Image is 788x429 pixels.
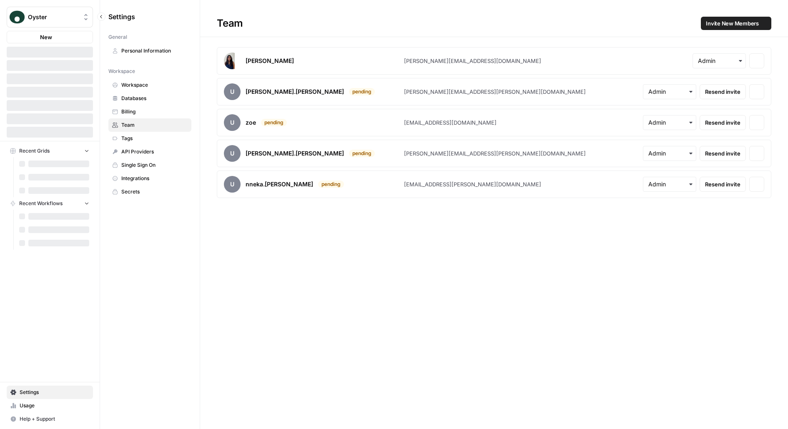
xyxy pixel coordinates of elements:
button: New [7,31,93,43]
button: Resend invite [700,146,746,161]
div: [EMAIL_ADDRESS][DOMAIN_NAME] [404,118,497,127]
span: Resend invite [705,180,740,188]
a: Workspace [108,78,191,92]
span: u [224,83,241,100]
a: API Providers [108,145,191,158]
span: Settings [20,389,89,396]
span: Recent Grids [19,147,50,155]
a: Single Sign On [108,158,191,172]
span: Workspace [108,68,135,75]
button: Help + Support [7,412,93,426]
span: Billing [121,108,188,115]
input: Admin [648,180,691,188]
button: Recent Grids [7,145,93,157]
a: Usage [7,399,93,412]
span: API Providers [121,148,188,156]
input: Admin [648,118,691,127]
a: Databases [108,92,191,105]
span: Invite New Members [706,19,759,28]
div: pending [349,88,375,95]
input: Admin [648,149,691,158]
span: Personal Information [121,47,188,55]
span: u [224,176,241,193]
span: Integrations [121,175,188,182]
div: pending [261,119,287,126]
span: Help + Support [20,415,89,423]
span: Oyster [28,13,78,21]
button: Resend invite [700,115,746,130]
span: Team [121,121,188,129]
div: [PERSON_NAME] [246,57,294,65]
div: [PERSON_NAME][EMAIL_ADDRESS][DOMAIN_NAME] [404,57,541,65]
div: [EMAIL_ADDRESS][PERSON_NAME][DOMAIN_NAME] [404,180,541,188]
button: Workspace: Oyster [7,7,93,28]
span: u [224,145,241,162]
span: New [40,33,52,41]
a: Secrets [108,185,191,198]
span: u [224,114,241,131]
div: nneka.[PERSON_NAME] [246,180,313,188]
span: Resend invite [705,149,740,158]
span: Recent Workflows [19,200,63,207]
div: [PERSON_NAME].[PERSON_NAME] [246,88,344,96]
span: Resend invite [705,88,740,96]
span: Secrets [121,188,188,196]
div: Team [200,17,788,30]
span: Databases [121,95,188,102]
a: Settings [7,386,93,399]
button: Resend invite [700,177,746,192]
input: Admin [698,57,740,65]
a: Team [108,118,191,132]
div: [PERSON_NAME][EMAIL_ADDRESS][PERSON_NAME][DOMAIN_NAME] [404,149,586,158]
span: Single Sign On [121,161,188,169]
span: Resend invite [705,118,740,127]
div: pending [349,150,375,157]
a: Tags [108,132,191,145]
button: Resend invite [700,84,746,99]
span: Workspace [121,81,188,89]
a: Personal Information [108,44,191,58]
div: [PERSON_NAME].[PERSON_NAME] [246,149,344,158]
div: [PERSON_NAME][EMAIL_ADDRESS][PERSON_NAME][DOMAIN_NAME] [404,88,586,96]
div: pending [318,181,344,188]
button: Recent Workflows [7,197,93,210]
span: Settings [108,12,135,22]
div: zoe [246,118,256,127]
input: Admin [648,88,691,96]
a: Integrations [108,172,191,185]
img: Oyster Logo [10,10,25,25]
a: Billing [108,105,191,118]
img: avatar [224,53,235,69]
span: Tags [121,135,188,142]
span: General [108,33,127,41]
span: Usage [20,402,89,409]
button: Invite New Members [701,17,771,30]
